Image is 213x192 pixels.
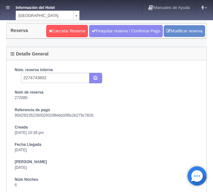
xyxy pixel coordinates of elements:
dt: Núm Noches [15,177,198,182]
dt: Fecha Llegada [15,142,198,147]
span: [GEOGRAPHIC_DATA] [19,11,71,21]
a: Finiquitar reserva / Confirmar Pago [89,25,163,37]
dd: 272080 [15,95,198,101]
dd: [DATE] [15,147,198,153]
dd: [DATE] [15,165,198,171]
a: [GEOGRAPHIC_DATA] [16,11,80,20]
h4: Detalle General [11,52,49,56]
dt: [PERSON_NAME] [15,159,198,165]
dd: 95925f235226002931f9fe6d33f9c2b279c782fc [15,113,198,118]
dd: 6 [15,182,198,188]
a: Modificar reserva [164,25,205,37]
dt: Información del Hotel [16,3,67,11]
dt: Núm. reserva interna [15,67,198,73]
dt: Referencia de pago [15,107,198,113]
a: Cancelar Reserva [46,25,88,37]
h4: Reserva [11,28,28,33]
dd: [DATE] 10:38 pm [15,130,198,136]
dt: Núm de reserva [15,90,198,95]
dt: Creada [15,125,198,130]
